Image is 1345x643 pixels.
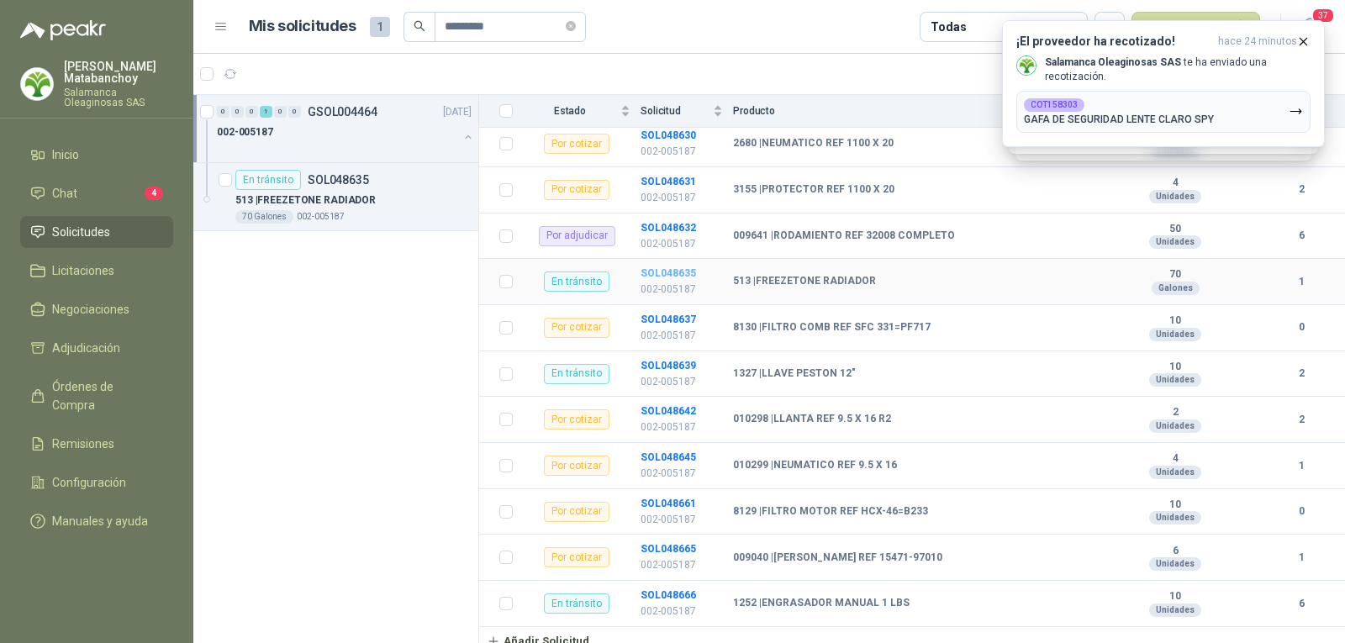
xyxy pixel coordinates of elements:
[20,139,173,171] a: Inicio
[544,502,609,522] div: Por cotizar
[193,163,478,231] a: En tránsitoSOL048635513 |FREEZETONE RADIADOR70 Galones002-005187
[641,176,696,187] a: SOL048631
[544,180,609,200] div: Por cotizar
[523,105,617,117] span: Estado
[539,226,615,246] div: Por adjudicar
[1016,91,1311,133] button: COT158303GAFA DE SEGURIDAD LENTE CLARO SPY
[1117,590,1233,603] b: 10
[1117,177,1233,190] b: 4
[443,104,472,120] p: [DATE]
[52,377,157,414] span: Órdenes de Compra
[1295,12,1325,42] button: 37
[1278,228,1325,244] b: 6
[245,106,258,118] div: 0
[1278,366,1325,382] b: 2
[1149,328,1201,341] div: Unidades
[1117,545,1233,558] b: 6
[1024,113,1214,125] p: GAFA DE SEGURIDAD LENTE CLARO SPY
[20,255,173,287] a: Licitaciones
[1278,412,1325,428] b: 2
[641,419,723,435] p: 002-005187
[1278,274,1325,290] b: 1
[1016,34,1211,49] h3: ¡El proveedor ha recotizado!
[641,190,723,206] p: 002-005187
[733,229,955,243] b: 009641 | RODAMIENTO REF 32008 COMPLETO
[1311,8,1335,24] span: 37
[1278,503,1325,519] b: 0
[641,360,696,372] b: SOL048639
[641,512,723,528] p: 002-005187
[20,177,173,209] a: Chat4
[52,435,114,453] span: Remisiones
[231,106,244,118] div: 0
[1117,223,1233,236] b: 50
[1117,268,1233,282] b: 70
[641,543,696,555] a: SOL048665
[20,332,173,364] a: Adjudicación
[641,236,723,252] p: 002-005187
[641,314,696,325] a: SOL048637
[641,222,696,234] a: SOL048632
[1149,557,1201,571] div: Unidades
[733,183,894,197] b: 3155 | PROTECTOR REF 1100 X 20
[641,267,696,279] b: SOL048635
[1149,419,1201,433] div: Unidades
[1031,101,1078,109] b: COT158303
[21,68,53,100] img: Company Logo
[260,106,272,118] div: 1
[1045,55,1311,84] p: te ha enviado una recotización.
[641,557,723,573] p: 002-005187
[1278,550,1325,566] b: 1
[1149,190,1201,203] div: Unidades
[308,174,369,186] p: SOL048635
[1149,511,1201,524] div: Unidades
[20,428,173,460] a: Remisiones
[733,275,876,288] b: 513 | FREEZETONE RADIADOR
[544,271,609,292] div: En tránsito
[145,187,163,200] span: 4
[20,216,173,248] a: Solicitudes
[544,409,609,430] div: Por cotizar
[217,102,475,155] a: 0 0 0 1 0 0 GSOL004464[DATE] 002-005187
[20,505,173,537] a: Manuales y ayuda
[52,261,114,280] span: Licitaciones
[20,466,173,498] a: Configuración
[235,192,376,208] p: 513 | FREEZETONE RADIADOR
[52,184,77,203] span: Chat
[1131,12,1260,42] button: Nueva solicitud
[52,339,120,357] span: Adjudicación
[566,21,576,31] span: close-circle
[641,282,723,298] p: 002-005187
[308,106,377,118] p: GSOL004464
[1117,314,1233,328] b: 10
[733,413,891,426] b: 010298 | LLANTA REF 9.5 X 16 R2
[931,18,966,36] div: Todas
[733,137,894,150] b: 2680 | NEUMATICO REF 1100 X 20
[544,456,609,476] div: Por cotizar
[1002,20,1325,147] button: ¡El proveedor ha recotizado!hace 24 minutos Company LogoSalamanca Oleaginosas SAS te ha enviado u...
[1278,319,1325,335] b: 0
[235,170,301,190] div: En tránsito
[1278,458,1325,474] b: 1
[414,20,425,32] span: search
[1278,182,1325,198] b: 2
[370,17,390,37] span: 1
[1149,373,1201,387] div: Unidades
[1149,603,1201,617] div: Unidades
[641,105,709,117] span: Solicitud
[1149,466,1201,479] div: Unidades
[733,321,931,335] b: 8130 | FILTRO COMB REF SFC 331=PF717
[733,551,942,565] b: 009040 | [PERSON_NAME] REF 15471-97010
[733,505,928,519] b: 8129 | FILTRO MOTOR REF HCX-46=B233
[733,597,910,610] b: 1252 | ENGRASADOR MANUAL 1 LBS
[52,512,148,530] span: Manuales y ayuda
[544,318,609,338] div: Por cotizar
[1152,282,1200,295] div: Galones
[1117,361,1233,374] b: 10
[1218,34,1297,49] span: hace 24 minutos
[641,589,696,601] a: SOL048666
[20,371,173,421] a: Órdenes de Compra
